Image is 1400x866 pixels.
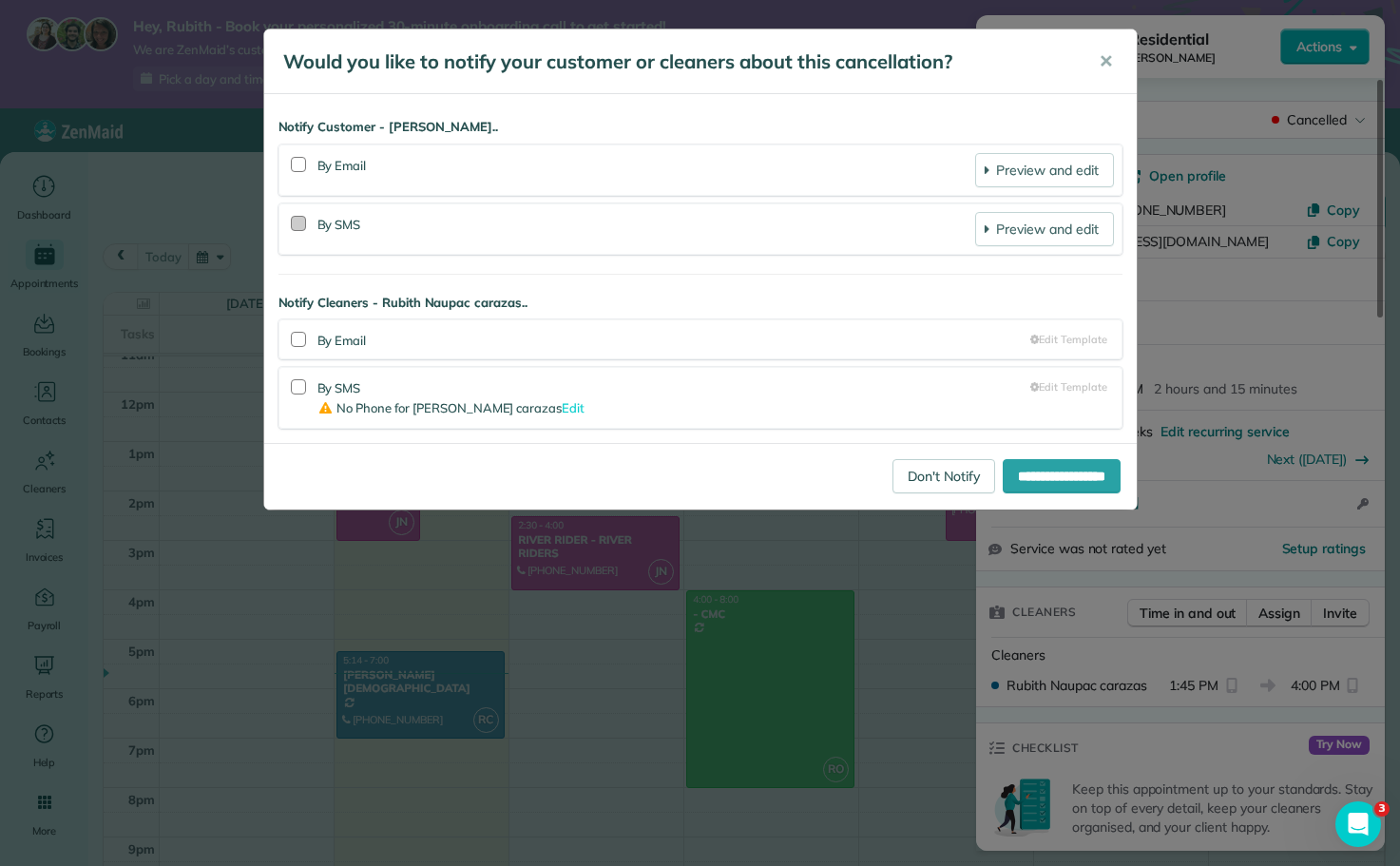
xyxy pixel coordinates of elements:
a: Edit Template [1030,332,1106,348]
div: No Phone for [PERSON_NAME] carazas [317,397,1031,420]
span: ✕ [1099,50,1113,72]
h5: Would you like to notify your customer or cleaners about this cancellation? [283,48,1072,75]
div: By SMS [317,212,976,246]
span: 3 [1374,801,1390,817]
a: Edit [562,400,585,415]
div: By Email [317,328,1031,351]
a: Preview and edit [975,212,1113,246]
strong: Notify Cleaners - Rubith Naupac carazas.. [278,294,1122,313]
strong: Notify Customer - [PERSON_NAME].. [278,118,1122,137]
div: By SMS [317,375,1031,420]
a: Edit Template [1030,379,1106,395]
div: By Email [317,153,976,187]
a: Don't Notify [892,459,995,493]
iframe: Intercom live chat [1335,801,1381,847]
a: Preview and edit [975,153,1113,187]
